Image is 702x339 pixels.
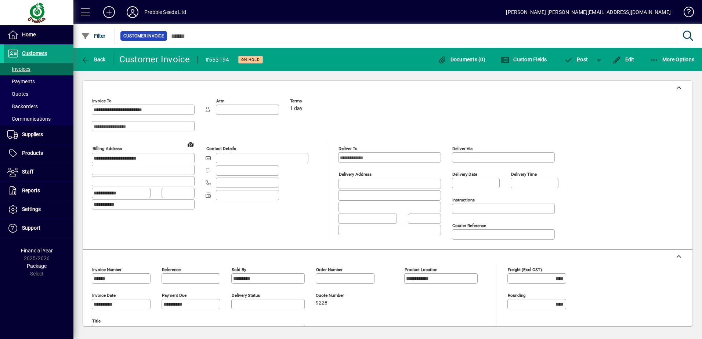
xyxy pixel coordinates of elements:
[678,1,693,25] a: Knowledge Base
[123,32,164,40] span: Customer Invoice
[21,248,53,254] span: Financial Year
[92,267,122,272] mat-label: Invoice number
[22,169,33,175] span: Staff
[648,53,696,66] button: More Options
[501,56,547,62] span: Custom Fields
[499,53,549,66] button: Custom Fields
[241,57,260,62] span: On hold
[650,56,695,62] span: More Options
[316,267,343,272] mat-label: Order number
[22,206,41,212] span: Settings
[612,56,634,62] span: Edit
[144,6,186,18] div: Prebble Seeds Ltd
[452,197,475,203] mat-label: Instructions
[508,267,542,272] mat-label: Freight (excl GST)
[4,144,73,163] a: Products
[185,138,196,150] a: View on map
[205,54,229,66] div: #553194
[506,6,671,18] div: [PERSON_NAME] [PERSON_NAME][EMAIL_ADDRESS][DOMAIN_NAME]
[22,131,43,137] span: Suppliers
[22,50,47,56] span: Customers
[452,146,473,151] mat-label: Deliver via
[232,267,246,272] mat-label: Sold by
[121,6,144,19] button: Profile
[162,293,187,298] mat-label: Payment due
[92,318,101,324] mat-label: Title
[97,6,121,19] button: Add
[4,75,73,88] a: Payments
[92,293,116,298] mat-label: Invoice date
[4,63,73,75] a: Invoices
[4,163,73,181] a: Staff
[564,56,588,62] span: ost
[316,300,328,306] span: 9228
[119,54,190,65] div: Customer Invoice
[22,32,36,37] span: Home
[339,146,358,151] mat-label: Deliver To
[4,219,73,237] a: Support
[4,113,73,125] a: Communications
[79,53,108,66] button: Back
[577,56,580,62] span: P
[436,53,487,66] button: Documents (0)
[452,223,486,228] mat-label: Courier Reference
[81,56,106,62] span: Back
[7,103,38,109] span: Backorders
[22,150,43,156] span: Products
[22,187,40,193] span: Reports
[561,53,592,66] button: Post
[4,88,73,100] a: Quotes
[7,91,28,97] span: Quotes
[316,293,360,298] span: Quote number
[79,29,108,43] button: Filter
[7,66,30,72] span: Invoices
[92,98,112,103] mat-label: Invoice To
[4,26,73,44] a: Home
[290,99,334,103] span: Terms
[405,267,437,272] mat-label: Product location
[216,98,224,103] mat-label: Attn
[290,106,303,112] span: 1 day
[81,33,106,39] span: Filter
[438,56,485,62] span: Documents (0)
[232,293,260,298] mat-label: Delivery status
[73,53,114,66] app-page-header-button: Back
[162,267,181,272] mat-label: Reference
[4,100,73,113] a: Backorders
[7,116,51,122] span: Communications
[7,79,35,84] span: Payments
[22,225,40,231] span: Support
[511,172,537,177] mat-label: Delivery time
[27,263,47,269] span: Package
[611,53,636,66] button: Edit
[4,200,73,219] a: Settings
[452,172,477,177] mat-label: Delivery date
[4,125,73,144] a: Suppliers
[4,182,73,200] a: Reports
[508,293,525,298] mat-label: Rounding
